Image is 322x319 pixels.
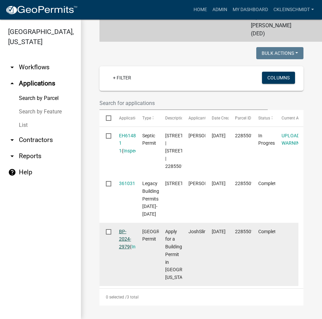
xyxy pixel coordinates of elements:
span: Completed [258,229,281,234]
span: Status [258,116,270,120]
span: Applicant [188,116,206,120]
span: 05/13/2025 [212,133,226,138]
span: 2285501000 [235,133,262,138]
td: [STREET_ADDRESS] [166,1,223,42]
div: ( ) [119,132,129,155]
datatable-header-cell: Date Created [205,110,229,126]
span: 1777 Fox Ridge Rd [165,181,207,186]
span: 1777 Fox Ridge Road Pella, IA 50219 | 1777 FOX RIDGE RD | 2285501000 [165,133,207,169]
datatable-header-cell: Description [159,110,182,126]
span: Karie Ellwanger [188,181,225,186]
i: arrow_drop_down [8,136,16,144]
datatable-header-cell: Current Activity [275,110,298,126]
i: arrow_drop_up [8,79,16,87]
span: Type [142,116,151,120]
input: Search for applications [99,96,268,110]
a: 361031 [119,181,135,186]
button: Bulk Actions [256,47,303,59]
span: Date Created [212,116,235,120]
a: + Filter [108,72,137,84]
span: Description [165,116,186,120]
datatable-header-cell: Status [252,110,275,126]
td: 2285501000 [128,1,166,42]
span: Application Number [119,116,156,120]
span: Apply for a Building Permit in Marion County, Iowa [165,229,212,280]
div: ( ) [119,180,129,187]
div: 3 total [99,289,303,306]
span: Completed [258,181,281,186]
span: Legacy Building Permits 1993-2013 [142,181,159,217]
datatable-header-cell: Applicant [182,110,205,126]
datatable-header-cell: Select [99,110,112,126]
i: help [8,168,16,176]
a: ckleinschmidt [271,3,317,16]
span: Current Activity [282,116,310,120]
span: 0 selected / [106,295,127,299]
a: Inspections [131,244,156,249]
span: 01/07/2025 [212,181,226,186]
span: Marion County Building Permit [142,229,188,242]
datatable-header-cell: Parcel ID [229,110,252,126]
a: Inspections [123,148,148,153]
i: arrow_drop_down [8,63,16,71]
a: Home [191,3,210,16]
td: PELLA [223,1,247,42]
a: EH6148 1 1 [119,133,136,154]
span: 05/31/2024 [212,229,226,234]
datatable-header-cell: Type [136,110,159,126]
span: Septic Permit [142,133,156,146]
td: 7.500 [295,1,317,42]
span: Parcel ID [235,116,251,120]
datatable-header-cell: Application Number [112,110,136,126]
span: 2285501000 [235,181,262,186]
i: arrow_drop_down [8,152,16,160]
a: UPLOAD WARNING [282,133,303,146]
span: Brian [188,133,225,138]
span: 2285501000 [235,229,262,234]
a: My Dashboard [230,3,271,16]
a: Admin [210,3,230,16]
a: BP-2024-2979 [119,229,131,250]
td: [PERSON_NAME] & | [PERSON_NAME] (DED) [247,1,295,42]
span: JoshSlings [188,229,211,234]
div: ( ) [119,228,129,251]
span: In Progress [258,133,277,146]
button: Columns [262,72,295,84]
